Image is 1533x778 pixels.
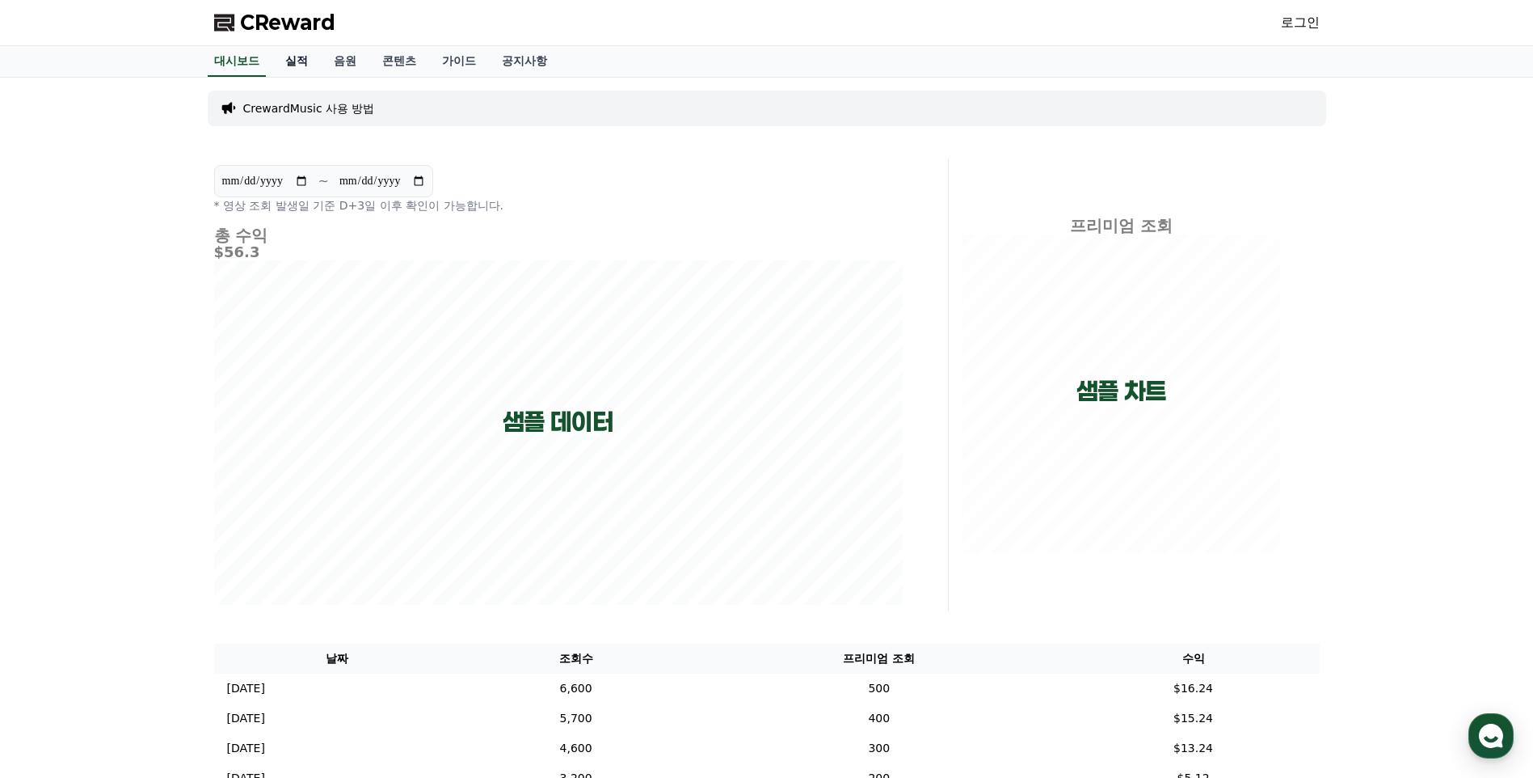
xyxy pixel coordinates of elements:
td: 500 [691,674,1067,704]
th: 날짜 [214,644,461,674]
td: 400 [691,704,1067,734]
h4: 총 수익 [214,226,903,244]
span: 홈 [51,537,61,550]
span: 설정 [250,537,269,550]
a: 홈 [5,513,107,553]
a: 실적 [272,46,321,77]
a: 음원 [321,46,369,77]
a: 콘텐츠 [369,46,429,77]
span: CReward [240,10,335,36]
p: ~ [318,171,329,191]
p: [DATE] [227,680,265,697]
a: CrewardMusic 사용 방법 [243,100,375,116]
th: 프리미엄 조회 [691,644,1067,674]
td: 4,600 [461,734,691,763]
a: CReward [214,10,335,36]
td: 6,600 [461,674,691,704]
a: 대시보드 [208,46,266,77]
a: 설정 [208,513,310,553]
p: * 영상 조회 발생일 기준 D+3일 이후 확인이 가능합니다. [214,197,903,214]
td: $15.24 [1068,704,1320,734]
td: $16.24 [1068,674,1320,704]
td: $13.24 [1068,734,1320,763]
span: 대화 [148,538,167,551]
a: 대화 [107,513,208,553]
h4: 프리미엄 조회 [962,217,1281,235]
p: 샘플 데이터 [503,408,613,437]
td: 300 [691,734,1067,763]
a: 가이드 [429,46,489,77]
th: 수익 [1068,644,1320,674]
p: [DATE] [227,710,265,727]
p: 샘플 차트 [1076,377,1166,406]
a: 로그인 [1281,13,1320,32]
h5: $56.3 [214,244,903,260]
a: 공지사항 [489,46,560,77]
td: 5,700 [461,704,691,734]
p: [DATE] [227,740,265,757]
th: 조회수 [461,644,691,674]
